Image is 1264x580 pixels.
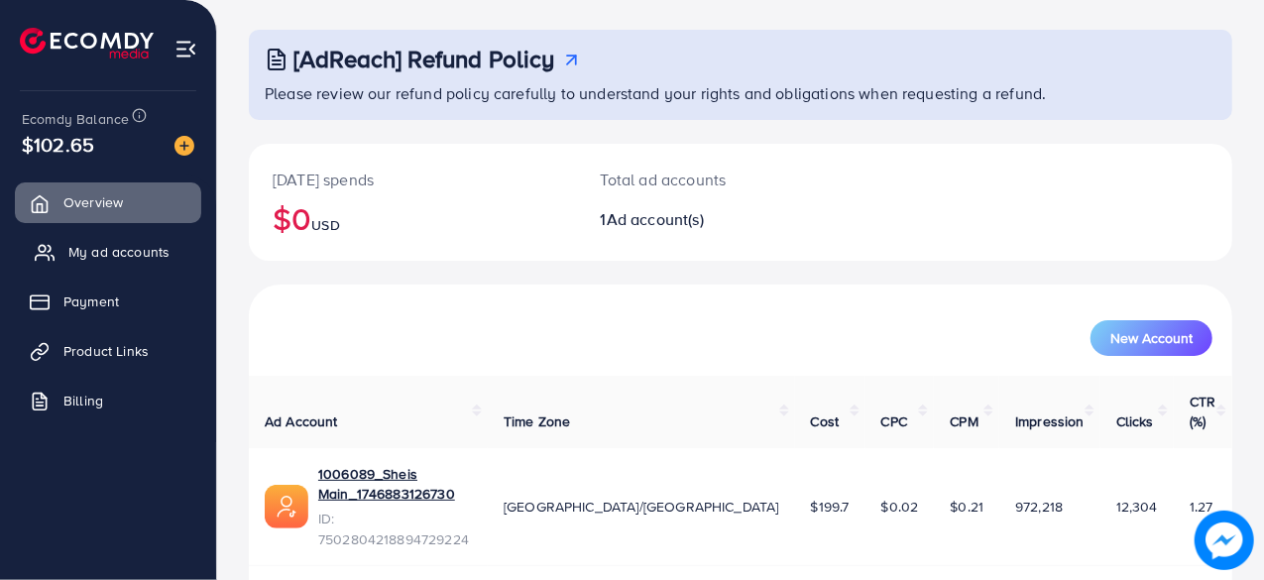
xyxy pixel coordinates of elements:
span: Clicks [1116,411,1154,431]
a: Overview [15,182,201,222]
img: menu [174,38,197,60]
span: $0.21 [950,497,983,517]
span: Ad account(s) [607,208,704,230]
span: $199.7 [811,497,850,517]
span: My ad accounts [68,242,170,262]
span: Billing [63,391,103,410]
img: logo [20,28,154,58]
span: 1.27 [1190,497,1213,517]
img: image [1195,511,1254,570]
span: ID: 7502804218894729224 [318,509,472,549]
button: New Account [1091,320,1212,356]
p: Please review our refund policy carefully to understand your rights and obligations when requesti... [265,81,1220,105]
span: Time Zone [504,411,570,431]
span: USD [311,215,339,235]
span: CPM [950,411,977,431]
h3: [AdReach] Refund Policy [293,45,555,73]
h2: $0 [273,199,553,237]
span: $102.65 [22,130,94,159]
p: Total ad accounts [601,168,799,191]
span: Payment [63,291,119,311]
span: 12,304 [1116,497,1158,517]
span: CTR (%) [1190,392,1215,431]
a: Payment [15,282,201,321]
h2: 1 [601,210,799,229]
a: 1006089_Sheis Main_1746883126730 [318,464,472,505]
span: Ad Account [265,411,338,431]
span: 972,218 [1015,497,1063,517]
a: Product Links [15,331,201,371]
span: Overview [63,192,123,212]
span: Impression [1015,411,1085,431]
span: CPC [881,411,907,431]
a: Billing [15,381,201,420]
span: $0.02 [881,497,919,517]
p: [DATE] spends [273,168,553,191]
span: [GEOGRAPHIC_DATA]/[GEOGRAPHIC_DATA] [504,497,779,517]
span: New Account [1110,331,1193,345]
span: Cost [811,411,840,431]
img: ic-ads-acc.e4c84228.svg [265,485,308,528]
span: Ecomdy Balance [22,109,129,129]
span: Product Links [63,341,149,361]
a: My ad accounts [15,232,201,272]
img: image [174,136,194,156]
